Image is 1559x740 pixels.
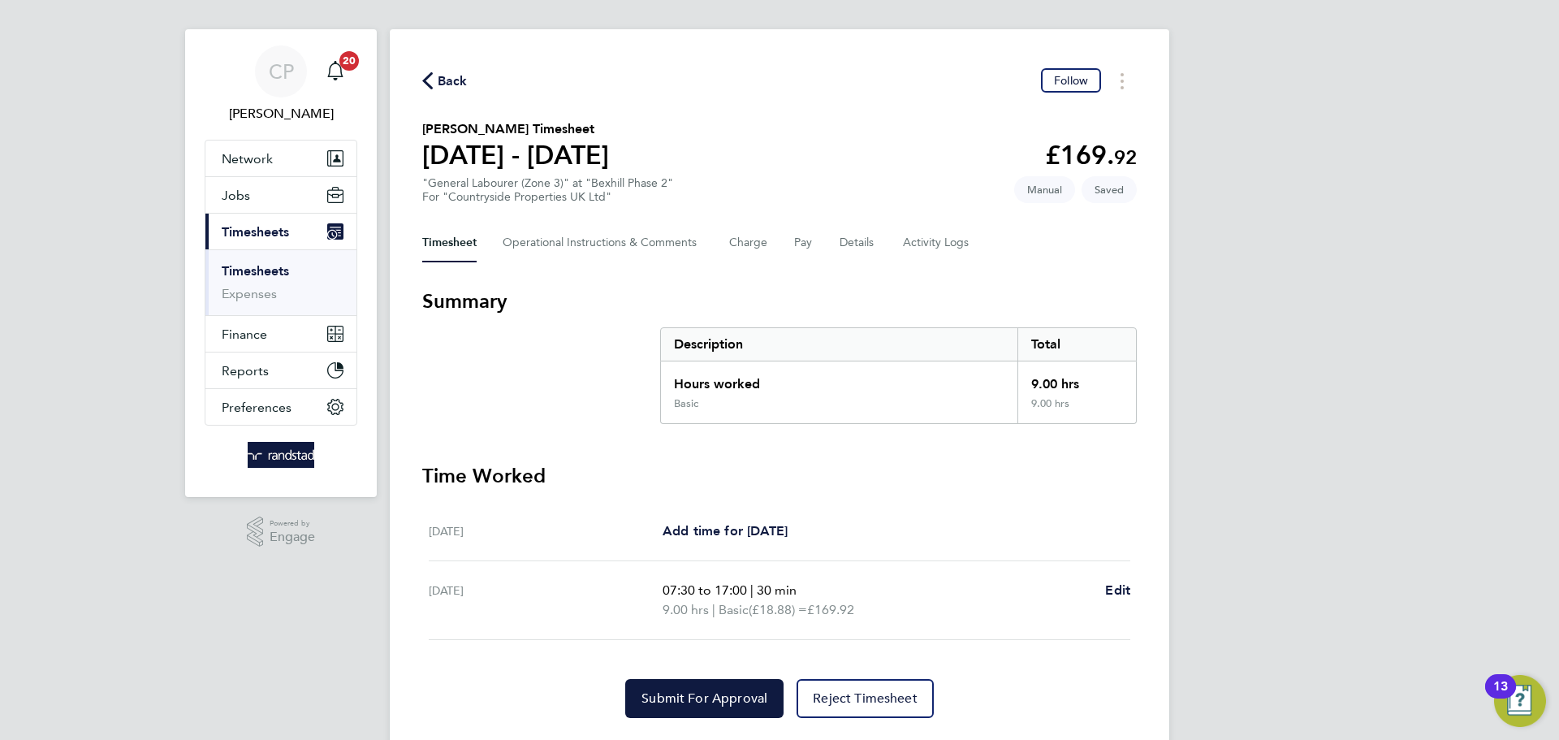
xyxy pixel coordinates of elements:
span: CP [269,61,294,82]
a: Timesheets [222,263,289,279]
button: Network [205,141,356,176]
span: Edit [1105,582,1130,598]
button: Finance [205,316,356,352]
h2: [PERSON_NAME] Timesheet [422,119,609,139]
a: Expenses [222,286,277,301]
button: Follow [1041,68,1101,93]
button: Operational Instructions & Comments [503,223,703,262]
div: Hours worked [661,361,1017,397]
span: | [712,602,715,617]
span: Submit For Approval [641,690,767,707]
div: "General Labourer (Zone 3)" at "Bexhill Phase 2" [422,176,673,204]
span: 9.00 hrs [663,602,709,617]
span: Basic [719,600,749,620]
section: Timesheet [422,288,1137,718]
div: Basic [674,397,698,410]
div: Timesheets [205,249,356,315]
span: 30 min [757,582,797,598]
span: 07:30 to 17:00 [663,582,747,598]
a: Add time for [DATE] [663,521,788,541]
div: 9.00 hrs [1017,397,1136,423]
button: Charge [729,223,768,262]
app-decimal: £169. [1045,140,1137,171]
span: £169.92 [807,602,854,617]
div: 9.00 hrs [1017,361,1136,397]
div: [DATE] [429,581,663,620]
button: Timesheets Menu [1108,68,1137,93]
button: Pay [794,223,814,262]
span: Reports [222,363,269,379]
a: Powered byEngage [247,517,316,547]
a: CP[PERSON_NAME] [205,45,357,123]
span: Finance [222,327,267,342]
h3: Summary [422,288,1137,314]
span: Engage [270,530,315,544]
span: This timesheet was manually created. [1014,176,1075,203]
div: 13 [1493,686,1508,708]
a: Go to home page [205,442,357,468]
div: Summary [660,327,1137,424]
button: Jobs [205,177,356,213]
button: Preferences [205,389,356,425]
a: 20 [319,45,352,97]
span: Follow [1054,73,1088,88]
span: Powered by [270,517,315,530]
button: Submit For Approval [625,679,784,718]
span: Timesheets [222,224,289,240]
h1: [DATE] - [DATE] [422,139,609,171]
span: 92 [1114,145,1137,169]
span: 20 [339,51,359,71]
span: Ciaran Poole [205,104,357,123]
div: [DATE] [429,521,663,541]
div: Total [1017,328,1136,361]
span: Reject Timesheet [813,690,918,707]
span: Preferences [222,400,292,415]
span: Jobs [222,188,250,203]
span: Back [438,71,468,91]
img: randstad-logo-retina.png [248,442,315,468]
button: Details [840,223,877,262]
button: Reports [205,353,356,388]
button: Reject Timesheet [797,679,934,718]
span: Add time for [DATE] [663,523,788,539]
nav: Main navigation [185,29,377,497]
button: Timesheets [205,214,356,249]
button: Back [422,71,468,91]
span: (£18.88) = [749,602,807,617]
button: Timesheet [422,223,477,262]
span: Network [222,151,273,167]
div: Description [661,328,1017,361]
span: This timesheet is Saved. [1082,176,1137,203]
button: Open Resource Center, 13 new notifications [1494,675,1546,727]
span: | [750,582,754,598]
h3: Time Worked [422,463,1137,489]
a: Edit [1105,581,1130,600]
div: For "Countryside Properties UK Ltd" [422,190,673,204]
button: Activity Logs [903,223,971,262]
